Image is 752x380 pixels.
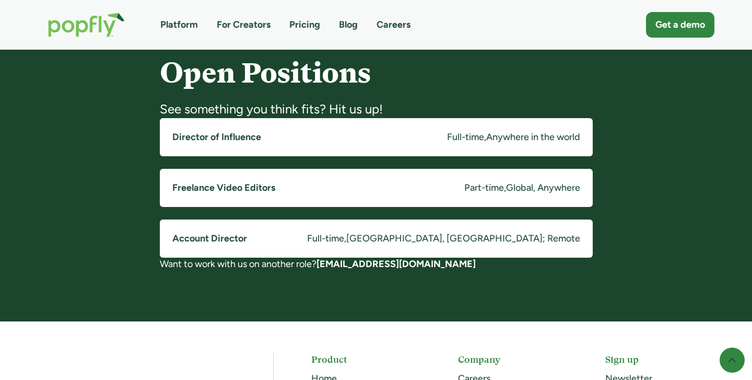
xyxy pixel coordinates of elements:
div: Full-time [307,232,344,245]
a: Platform [160,18,198,31]
div: Full-time [447,131,484,144]
h5: Sign up [605,353,714,366]
h5: Director of Influence [172,131,261,144]
h4: Open Positions [160,57,593,88]
h5: Company [458,353,567,366]
h5: Account Director [172,232,247,245]
div: Global, Anywhere [506,181,580,194]
a: Pricing [289,18,320,31]
a: Get a demo [646,12,714,38]
h5: Product [311,353,420,366]
a: home [38,2,135,48]
div: Want to work with us on another role? [160,258,593,271]
a: [EMAIL_ADDRESS][DOMAIN_NAME] [316,258,476,270]
div: Part-time [464,181,504,194]
div: Get a demo [655,18,705,31]
div: , [484,131,486,144]
a: For Creators [217,18,271,31]
a: Blog [339,18,358,31]
div: [GEOGRAPHIC_DATA], [GEOGRAPHIC_DATA]; Remote [346,232,580,245]
a: Freelance Video EditorsPart-time,Global, Anywhere [160,169,593,207]
div: See something you think fits? Hit us up! [160,101,593,118]
div: Anywhere in the world [486,131,580,144]
div: , [344,232,346,245]
a: Careers [377,18,410,31]
a: Director of InfluenceFull-time,Anywhere in the world [160,118,593,156]
div: , [504,181,506,194]
a: Account DirectorFull-time,[GEOGRAPHIC_DATA], [GEOGRAPHIC_DATA]; Remote [160,220,593,258]
h5: Freelance Video Editors [172,181,275,194]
